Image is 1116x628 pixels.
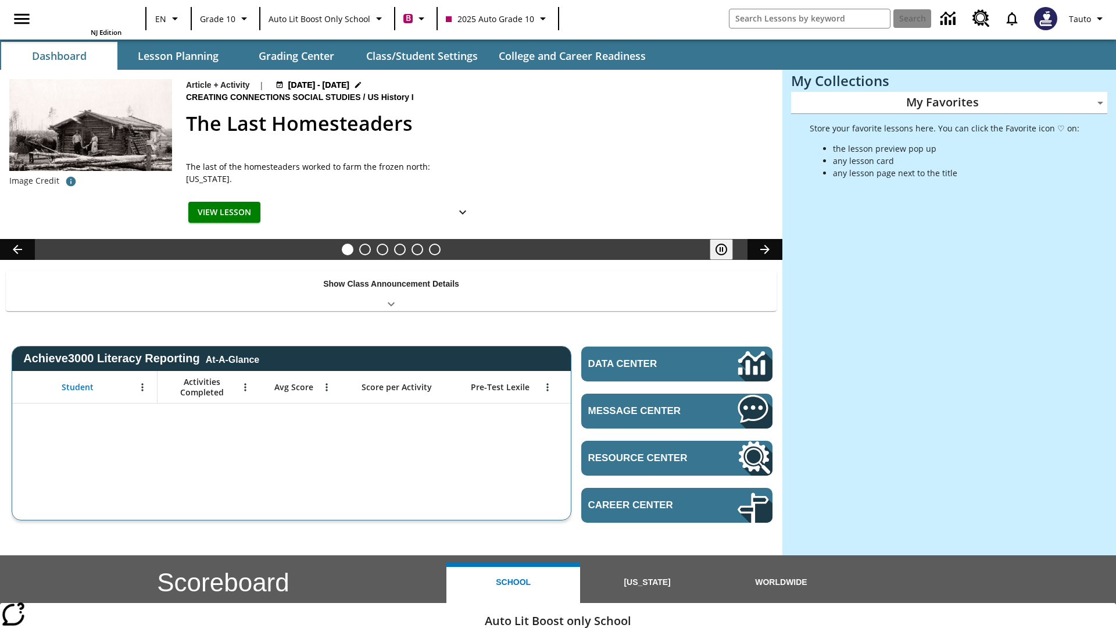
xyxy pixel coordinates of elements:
span: Achieve3000 Literacy Reporting [23,352,259,365]
div: Show Class Announcement Details [6,271,777,311]
button: Aug 24 - Aug 24 Choose Dates [273,79,365,91]
button: Open Menu [318,379,335,396]
button: Image credit: Frank and Frances Carpenter collection/Library of Congress [59,171,83,192]
a: Resource Center, Will open in new tab [965,3,997,34]
span: Score per Activity [362,382,432,392]
button: Dashboard [1,42,117,70]
h2: The Last Homesteaders [186,109,768,138]
button: Grading Center [238,42,355,70]
a: Resource Center, Will open in new tab [581,441,772,476]
img: Avatar [1034,7,1057,30]
button: Boost Class color is violet red. Change class color [399,8,433,29]
p: Store your favorite lessons here. You can click the Favorite icon ♡ on: [810,122,1079,134]
p: Image Credit [9,175,59,187]
button: Slide 4 Defining Our Government's Purpose [394,244,406,255]
button: Slide 5 Pre-release lesson [412,244,423,255]
button: Profile/Settings [1064,8,1111,29]
button: Class/Student Settings [357,42,487,70]
button: Pause [710,239,733,260]
button: Open Menu [539,379,556,396]
span: Activities Completed [163,377,240,398]
span: Creating Connections Social Studies [186,91,363,104]
span: Avg Score [274,382,313,392]
span: The last of the homesteaders worked to farm the frozen north: Alaska. [186,160,477,185]
button: Slide 2 Remembering Justice O'Connor [359,244,371,255]
button: Open side menu [5,2,39,36]
img: Black and white photo from the early 20th century of a couple in front of a log cabin with a hors... [9,79,172,171]
span: EN [155,13,166,25]
span: [DATE] - [DATE] [288,79,349,91]
div: At-A-Glance [206,352,259,365]
p: Article + Activity [186,79,250,91]
button: [US_STATE] [580,562,714,603]
span: B [406,11,411,26]
span: Tauto [1069,13,1091,25]
span: Student [62,382,94,392]
a: Notifications [997,3,1027,34]
div: Home [46,3,121,37]
span: US History I [367,91,416,104]
div: Pause [710,239,745,260]
button: Select a new avatar [1027,3,1064,34]
span: Grade 10 [200,13,235,25]
p: Show Class Announcement Details [323,278,459,290]
button: Lesson Planning [120,42,236,70]
span: Resource Center [588,452,703,464]
li: any lesson card [833,155,1079,167]
input: search field [729,9,890,28]
button: Show Details [451,202,474,223]
span: Data Center [588,358,698,370]
button: Open Menu [237,379,254,396]
li: the lesson preview pop up [833,142,1079,155]
button: School [446,562,580,603]
h3: My Collections [791,73,1107,89]
div: My Favorites [791,92,1107,114]
span: Career Center [588,499,703,511]
button: Grade: Grade 10, Select a grade [195,8,256,29]
a: Message Center [581,394,772,429]
span: 2025 Auto Grade 10 [446,13,534,25]
span: | [259,79,264,91]
span: Message Center [588,405,703,417]
button: Open Menu [134,379,151,396]
span: NJ Edition [91,28,121,37]
span: Pre-Test Lexile [471,382,530,392]
button: Slide 6 Career Lesson [429,244,441,255]
button: Slide 3 Climbing Mount Tai [377,244,388,255]
div: The last of the homesteaders worked to farm the frozen north: [US_STATE]. [186,160,477,185]
button: College and Career Readiness [489,42,655,70]
button: Class: 2025 Auto Grade 10, Select your class [441,8,555,29]
button: View Lesson [188,202,260,223]
a: Data Center [933,3,965,35]
a: Data Center [581,347,772,381]
span: / [363,92,366,102]
button: Language: EN, Select a language [150,8,187,29]
button: Lesson carousel, Next [747,239,782,260]
a: Career Center [581,488,772,523]
li: any lesson page next to the title [833,167,1079,179]
button: School: Auto Lit Boost only School, Select your school [264,8,391,29]
button: Worldwide [714,562,848,603]
a: Home [46,5,121,28]
button: Slide 1 The Last Homesteaders [342,244,353,255]
span: Auto Lit Boost only School [269,13,370,25]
